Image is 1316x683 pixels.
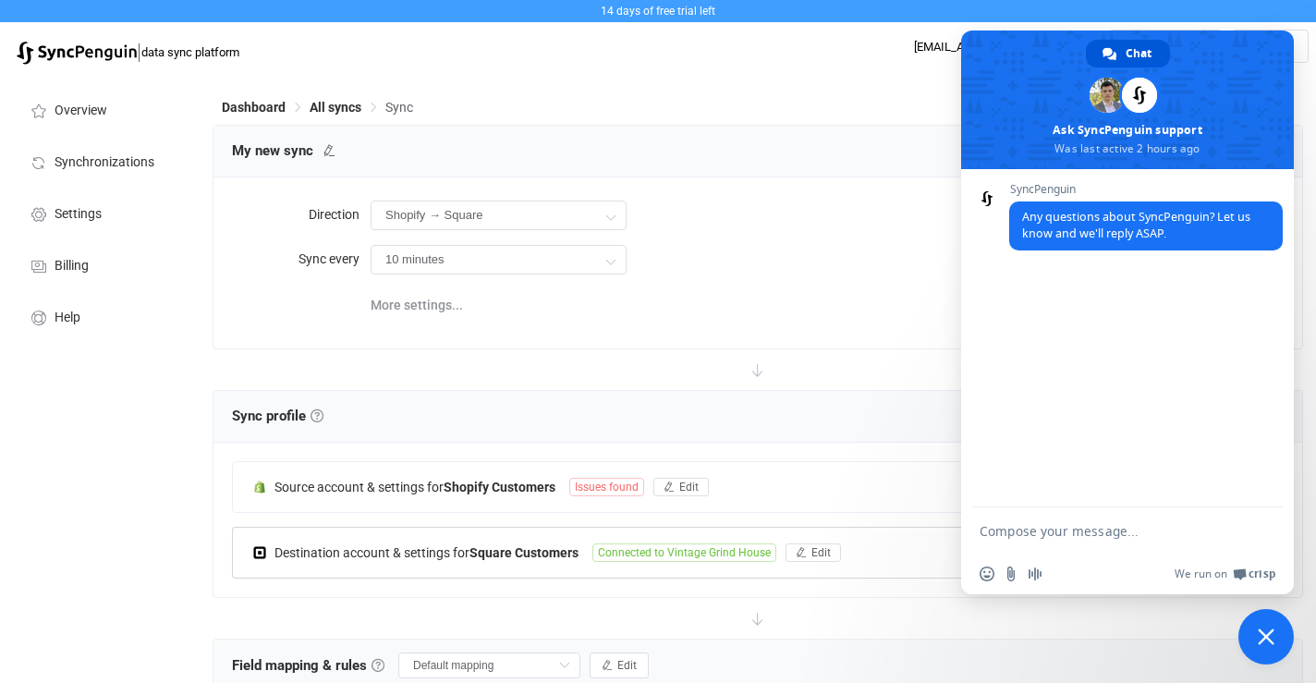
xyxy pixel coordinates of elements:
button: Edit [786,543,841,562]
a: We run onCrisp [1175,567,1275,581]
span: Field mapping & rules [232,652,384,679]
span: More settings... [371,287,463,323]
span: Settings [55,207,102,222]
span: Destination account & settings for [274,545,469,560]
button: Log Out [1231,30,1309,63]
span: Audio message [1028,567,1042,581]
span: Issues found [569,478,644,496]
input: Select [398,653,580,678]
img: square.png [251,544,268,561]
span: SyncPenguin [1009,183,1283,196]
img: syncpenguin.svg [17,42,137,65]
span: Insert an emoji [980,567,994,581]
span: Edit [679,481,699,494]
a: Synchronizations [9,135,194,187]
span: Chat [1126,40,1151,67]
span: Crisp [1249,567,1275,581]
span: Sync profile [232,402,323,430]
span: Connected to Vintage Grind House [592,543,776,562]
span: Send a file [1004,567,1018,581]
span: Dashboard [222,100,286,115]
span: Sync [385,100,413,115]
span: Any questions about SyncPenguin? Let us know and we'll reply ASAP. [1022,209,1250,241]
a: Overview [9,83,194,135]
button: Contact Us [1109,30,1222,63]
div: Breadcrumb [222,101,413,114]
textarea: Compose your message... [980,523,1235,540]
span: Edit [811,546,831,559]
button: Edit [653,478,709,496]
input: Model [371,245,627,274]
a: Billing [9,238,194,290]
span: | [137,39,141,65]
span: Billing [55,259,89,274]
label: Sync every [232,240,371,277]
span: Overview [55,104,107,118]
span: Synchronizations [55,155,154,170]
a: Settings [9,187,194,238]
span: We run on [1175,567,1227,581]
span: 14 days of free trial left [601,5,715,18]
span: Edit [617,659,637,672]
a: Help [9,290,194,342]
div: Close chat [1238,609,1294,665]
input: Model [371,201,627,230]
b: Square Customers [469,545,579,560]
span: data sync platform [141,45,239,59]
b: Shopify Customers [444,480,555,494]
span: Source account & settings for [274,480,444,494]
button: Edit [590,653,649,678]
span: My new sync [232,137,313,165]
div: [EMAIL_ADDRESS][DOMAIN_NAME] [914,40,1102,54]
span: Help [55,311,80,325]
span: All syncs [310,100,361,115]
div: Chat [1086,40,1170,67]
img: shopify.png [251,479,268,495]
label: Direction [232,196,371,233]
a: |data sync platform [17,39,239,65]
